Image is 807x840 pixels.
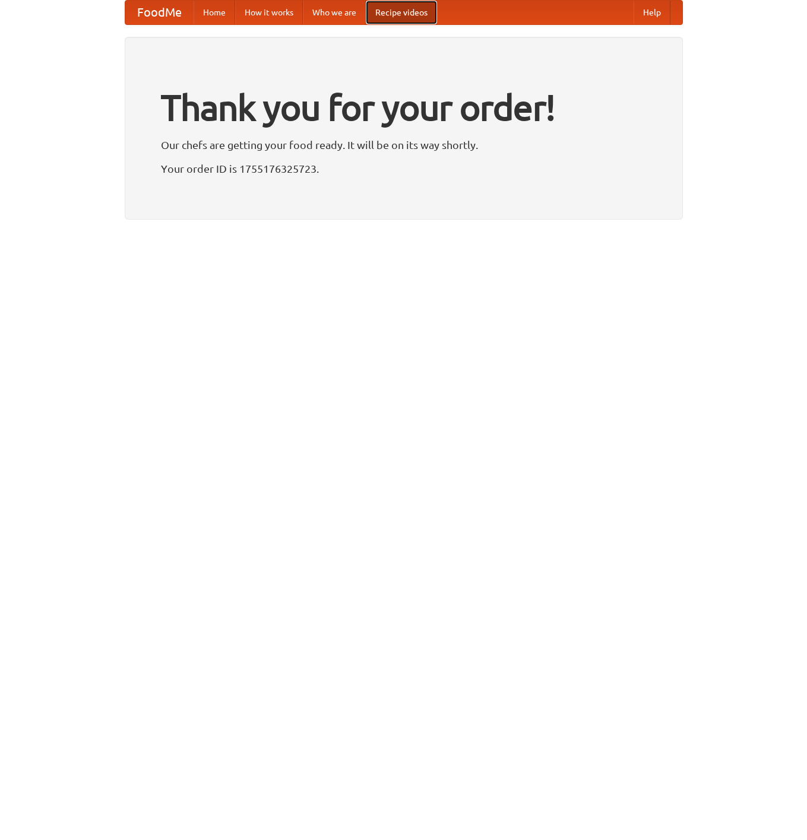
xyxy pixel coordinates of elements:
[235,1,303,24] a: How it works
[634,1,670,24] a: Help
[161,160,647,177] p: Your order ID is 1755176325723.
[303,1,366,24] a: Who we are
[161,79,647,136] h1: Thank you for your order!
[366,1,437,24] a: Recipe videos
[194,1,235,24] a: Home
[161,136,647,154] p: Our chefs are getting your food ready. It will be on its way shortly.
[125,1,194,24] a: FoodMe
